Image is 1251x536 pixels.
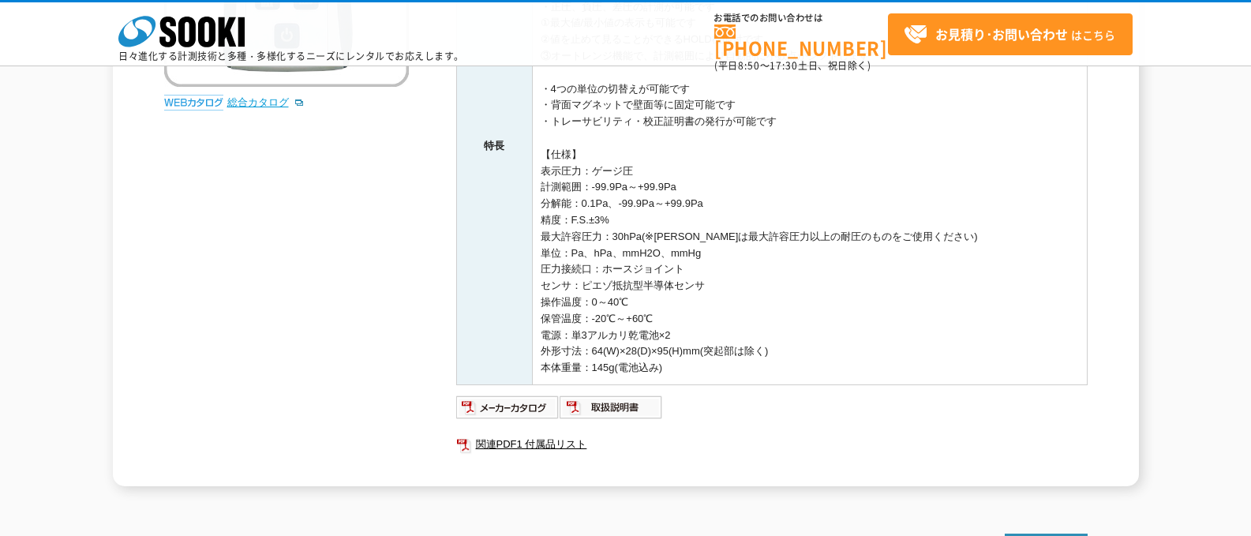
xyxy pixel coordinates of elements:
[904,23,1115,47] span: はこちら
[714,13,888,23] span: お電話でのお問い合わせは
[456,434,1088,455] a: 関連PDF1 付属品リスト
[714,58,871,73] span: (平日 ～ 土日、祝日除く)
[714,24,888,57] a: [PHONE_NUMBER]
[456,405,560,417] a: メーカーカタログ
[560,405,663,417] a: 取扱説明書
[560,395,663,420] img: 取扱説明書
[164,95,223,111] img: webカタログ
[738,58,760,73] span: 8:50
[118,51,464,61] p: 日々進化する計測技術と多種・多様化するニーズにレンタルでお応えします。
[770,58,798,73] span: 17:30
[935,24,1068,43] strong: お見積り･お問い合わせ
[888,13,1133,55] a: お見積り･お問い合わせはこちら
[456,395,560,420] img: メーカーカタログ
[227,96,305,108] a: 総合カタログ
